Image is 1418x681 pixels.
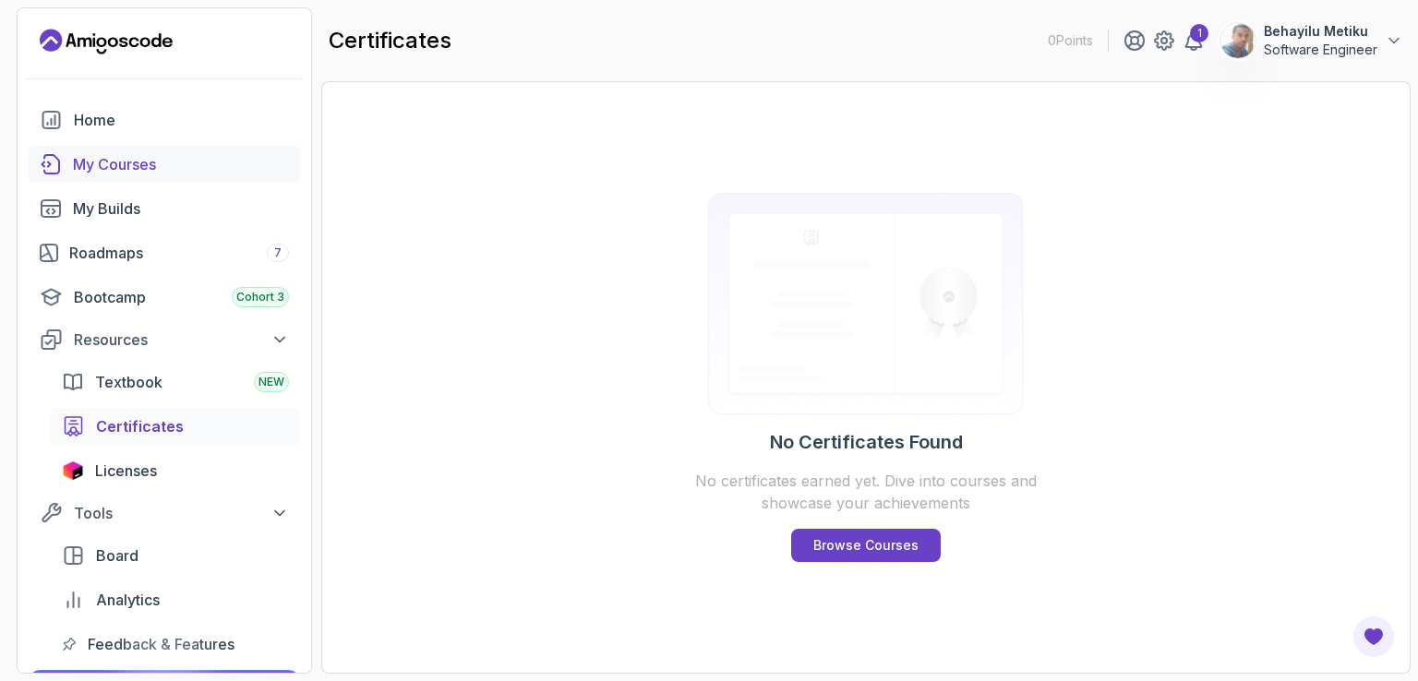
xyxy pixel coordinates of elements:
[1220,23,1256,58] img: user profile image
[1352,615,1396,659] button: Open Feedback Button
[329,26,451,55] h2: certificates
[29,496,300,530] button: Tools
[770,429,963,455] h2: No Certificates Found
[1220,22,1403,59] button: user profile imageBehayilu MetikuSoftware Engineer
[689,470,1043,514] p: No certificates earned yet. Dive into courses and showcase your achievements
[96,544,138,567] span: Board
[74,109,289,131] div: Home
[689,193,1043,414] img: Certificates empty-state
[29,323,300,356] button: Resources
[96,415,184,437] span: Certificates
[74,286,289,308] div: Bootcamp
[236,290,284,305] span: Cohort 3
[69,242,289,264] div: Roadmaps
[29,146,300,183] a: courses
[29,102,300,138] a: home
[95,460,157,482] span: Licenses
[29,279,300,316] a: bootcamp
[1183,30,1205,52] a: 1
[258,375,284,389] span: NEW
[51,452,300,489] a: licenses
[62,461,84,480] img: jetbrains icon
[51,364,300,400] a: textbook
[74,502,289,524] div: Tools
[95,371,162,393] span: Textbook
[51,626,300,663] a: feedback
[274,245,282,260] span: 7
[51,537,300,574] a: board
[1048,31,1093,50] p: 0 Points
[29,234,300,271] a: roadmaps
[1190,24,1208,42] div: 1
[813,536,919,555] p: Browse Courses
[51,581,300,618] a: analytics
[51,408,300,445] a: certificates
[40,27,173,56] a: Landing page
[1264,22,1377,41] p: Behayilu Metiku
[74,329,289,351] div: Resources
[73,197,289,220] div: My Builds
[1264,41,1377,59] p: Software Engineer
[791,529,941,562] a: Browse Courses
[96,589,160,611] span: Analytics
[29,190,300,227] a: builds
[73,153,289,175] div: My Courses
[88,633,234,655] span: Feedback & Features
